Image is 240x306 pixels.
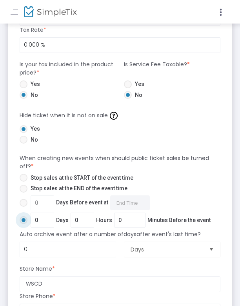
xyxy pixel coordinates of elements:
m-panel-subtitle: Tax Rate [20,26,46,34]
input: DaysHoursMinutes Before the event [31,213,54,228]
input: DaysHoursMinutes Before the event [71,213,94,228]
m-panel-subtitle: Auto archive event after a number of after event's last time? [20,230,201,239]
input: DaysHoursMinutes Before the event [115,213,145,228]
span: Yes [132,80,144,88]
m-panel-subtitle: Is your tax included in the product price? [20,60,116,77]
m-panel-subtitle: Is Service Fee Taxable? [124,60,190,69]
input: Enter Store Name [20,276,220,292]
span: Minutes Before the event [147,216,211,224]
span: No [27,136,38,144]
m-panel-subtitle: Store Phone [20,292,56,301]
span: Days [131,246,203,253]
span: Yes [27,125,40,133]
m-panel-subtitle: Hide ticket when it is not on sale [20,109,120,122]
span: Stop sales at the END of the event time [27,184,127,193]
span: No [132,91,142,99]
span: Stop sales at the START of the event time [27,174,133,182]
button: Select [206,242,217,257]
span: No [27,91,38,99]
input: Days Before event at [110,195,150,210]
span: Days Before event at [27,195,150,210]
m-panel-subtitle: When creating new events when should public ticket sales be turned off? [20,154,220,171]
span: Days Hours [27,213,211,228]
span: days [124,230,136,238]
m-panel-subtitle: Store Name [20,265,55,273]
span: Yes [27,80,40,88]
input: Tax Rate [20,38,220,53]
img: question-mark [110,112,118,120]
